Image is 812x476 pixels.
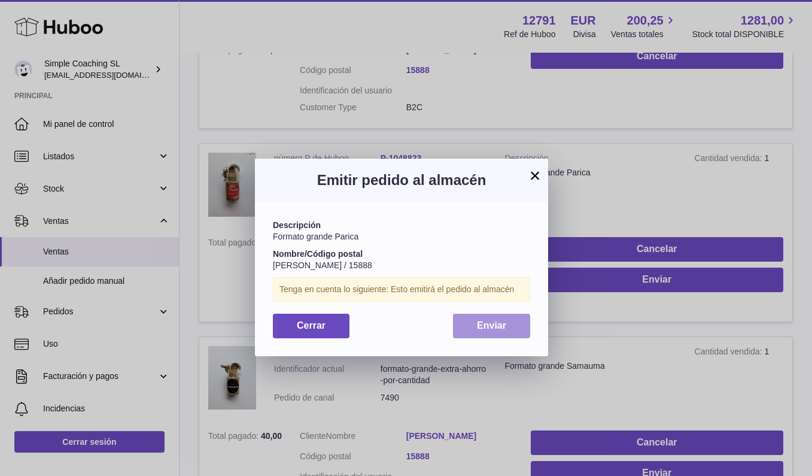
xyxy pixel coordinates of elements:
[273,171,530,190] h3: Emitir pedido al almacén
[477,320,506,331] span: Enviar
[453,314,530,338] button: Enviar
[273,314,349,338] button: Cerrar
[273,260,372,270] span: [PERSON_NAME] / 15888
[273,277,530,302] div: Tenga en cuenta lo siguiente: Esto emitirá el pedido al almacén
[528,168,542,183] button: ×
[297,320,326,331] span: Cerrar
[273,220,321,230] strong: Descripción
[273,249,363,259] strong: Nombre/Código postal
[273,232,358,241] span: Formato grande Parica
